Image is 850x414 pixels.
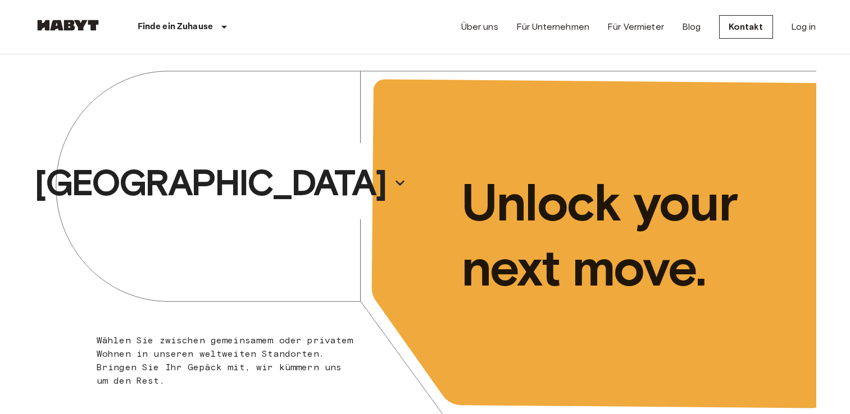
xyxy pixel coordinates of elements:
a: Für Vermieter [607,20,664,34]
p: Finde ein Zuhause [138,20,213,34]
img: Habyt [34,20,102,31]
a: Kontakt [719,15,773,39]
button: [GEOGRAPHIC_DATA] [30,157,411,209]
p: Unlock your next move. [461,170,798,300]
a: Für Unternehmen [516,20,589,34]
a: Über uns [461,20,498,34]
p: Wählen Sie zwischen gemeinsamem oder privatem Wohnen in unseren weltweiten Standorten. Bringen Si... [97,334,354,388]
a: Blog [682,20,701,34]
p: [GEOGRAPHIC_DATA] [34,160,386,205]
a: Log in [791,20,816,34]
